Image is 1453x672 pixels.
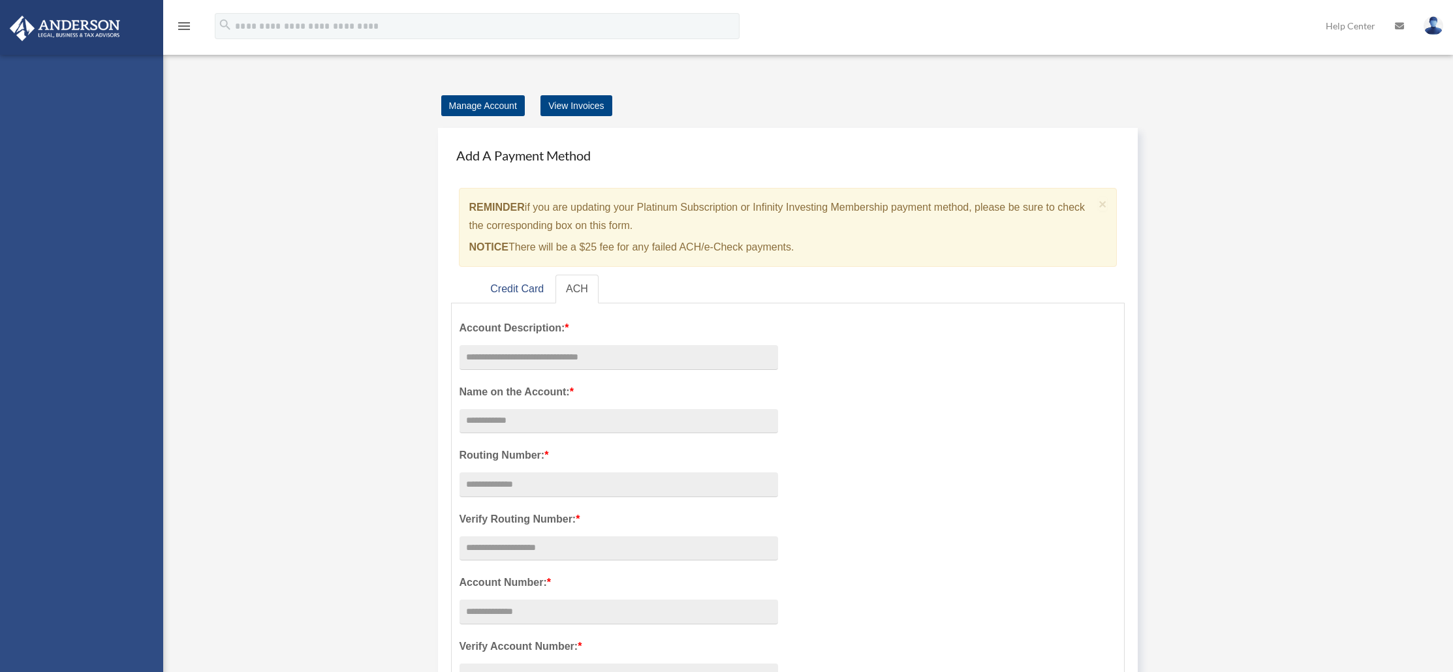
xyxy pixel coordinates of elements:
[469,241,508,252] strong: NOTICE
[469,238,1094,256] p: There will be a $25 fee for any failed ACH/e-Check payments.
[1099,197,1107,211] button: Close
[441,95,525,116] a: Manage Account
[451,141,1125,170] h4: Add A Payment Method
[460,446,778,465] label: Routing Number:
[460,637,778,656] label: Verify Account Number:
[555,275,599,304] a: ACH
[460,573,778,592] label: Account Number:
[459,188,1117,267] div: if you are updating your Platinum Subscription or Infinity Investing Membership payment method, p...
[469,202,525,213] strong: REMINDER
[6,16,124,41] img: Anderson Advisors Platinum Portal
[176,23,192,34] a: menu
[460,319,778,337] label: Account Description:
[176,18,192,34] i: menu
[1099,196,1107,211] span: ×
[460,383,778,401] label: Name on the Account:
[1424,16,1443,35] img: User Pic
[480,275,554,304] a: Credit Card
[218,18,232,32] i: search
[540,95,612,116] a: View Invoices
[460,510,778,528] label: Verify Routing Number:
